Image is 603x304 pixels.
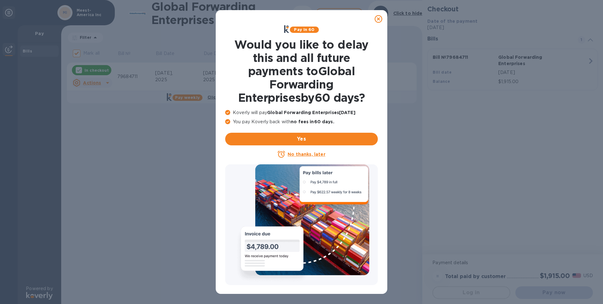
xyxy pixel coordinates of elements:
b: no fees in 60 days . [291,119,334,124]
h1: Would you like to delay this and all future payments to Global Forwarding Enterprises by 60 days ? [225,38,378,104]
u: No thanks, later [288,152,325,157]
b: Global Forwarding Enterprises [DATE] [267,110,355,115]
b: Pay in 60 [294,27,314,32]
p: You pay Koverly back with [225,119,378,125]
button: Yes [225,133,378,145]
p: Koverly will pay [225,109,378,116]
span: Yes [230,135,373,143]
